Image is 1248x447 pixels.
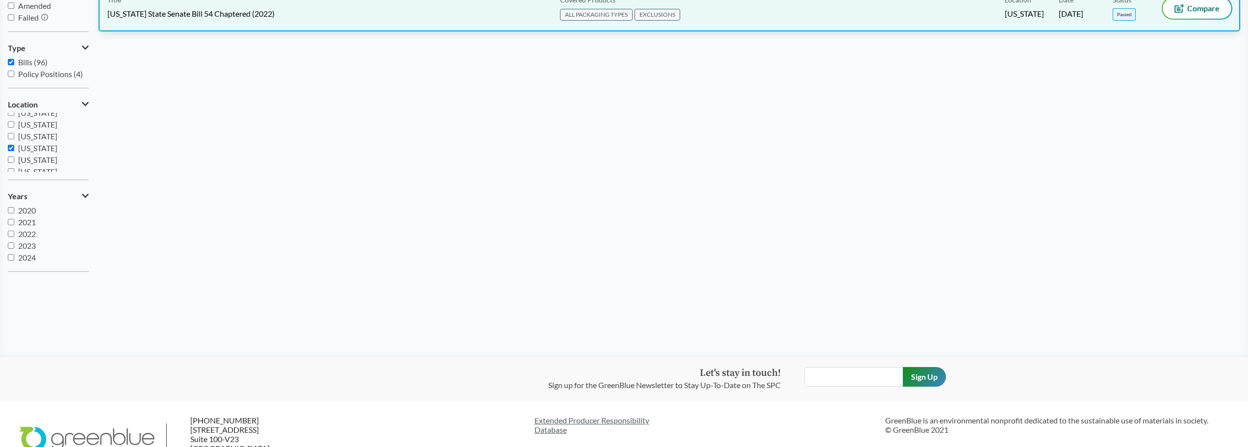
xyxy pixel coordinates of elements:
[8,219,14,225] input: 2021
[8,2,14,9] input: Amended
[8,59,14,65] input: Bills (96)
[8,133,14,139] input: [US_STATE]
[18,108,57,117] span: [US_STATE]
[1187,4,1220,12] span: Compare
[107,8,275,19] span: [US_STATE] State Senate Bill 54 Chaptered (2022)
[8,71,14,77] input: Policy Positions (4)
[8,145,14,151] input: [US_STATE]
[8,121,14,128] input: [US_STATE]
[18,131,57,141] span: [US_STATE]
[8,242,14,249] input: 2023
[8,192,27,201] span: Years
[1059,8,1083,19] span: [DATE]
[1113,8,1136,21] span: Passed
[18,13,39,22] span: Failed
[18,253,36,262] span: 2024
[18,217,36,227] span: 2021
[635,9,680,21] span: EXCLUSIONS
[8,100,38,109] span: Location
[18,155,57,164] span: [US_STATE]
[903,367,946,387] input: Sign Up
[885,416,1228,434] p: GreenBlue is an environmental nonprofit dedicated to the sustainable use of materials in society....
[18,69,83,79] span: Policy Positions (4)
[535,416,878,434] a: Extended Producer ResponsibilityDatabase
[18,143,57,153] span: [US_STATE]
[8,109,14,116] input: [US_STATE]
[18,229,36,238] span: 2022
[18,120,57,129] span: [US_STATE]
[18,1,51,10] span: Amended
[560,9,633,21] span: ALL PACKAGING TYPES
[8,231,14,237] input: 2022
[8,157,14,163] input: [US_STATE]
[18,57,48,67] span: Bills (96)
[18,167,57,176] span: [US_STATE]
[8,254,14,261] input: 2024
[1005,8,1044,19] span: [US_STATE]
[8,14,14,21] input: Failed
[8,44,25,53] span: Type
[18,241,36,250] span: 2023
[8,40,89,56] button: Type
[8,168,14,175] input: [US_STATE]
[8,207,14,213] input: 2020
[8,188,89,205] button: Years
[8,96,89,113] button: Location
[700,367,781,379] strong: Let's stay in touch!
[18,206,36,215] span: 2020
[548,379,781,391] p: Sign up for the GreenBlue Newsletter to Stay Up-To-Date on The SPC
